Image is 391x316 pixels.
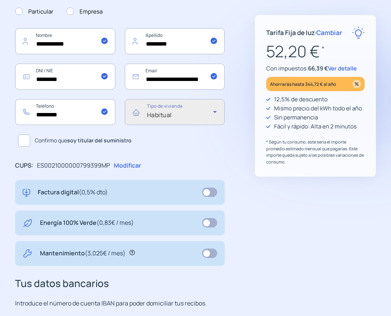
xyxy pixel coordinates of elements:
label: Empresa [66,7,103,16]
img: percentage_icon.svg [353,80,361,88]
img: tool.svg [23,249,32,258]
p: Introduce el número de cuenta IBAN para poder domiciliar tus recibos. [15,299,225,308]
p: Mantenimiento [40,249,126,258]
p: 12,5% de descuento [274,95,328,104]
span: (0,5% dto) [79,188,108,196]
span: Cambiar [316,28,342,37]
span: (0,83€ / mes) [97,218,134,227]
span: (3,025€ / mes) [85,249,126,257]
p: Sin permanencia [274,113,318,122]
p: Ahorrarás hasta 344,72 € al año [270,80,336,89]
p: ES0021000000799399MP [37,161,110,171]
p: Con impuestos: [266,64,365,73]
label: Particular [15,7,53,16]
span: Habitual [147,111,172,119]
p: CUPS: [15,161,33,171]
img: energy-green.svg [23,218,32,228]
span: Ver detalle [328,64,357,72]
p: Factura digital [38,188,108,197]
p: Fácil y rápido: Alta en 2 minutos [274,122,357,131]
img: rate-E.svg [352,26,365,39]
mat-label: Tipo de vivienda [147,103,182,110]
img: digital-invoice.svg [23,188,30,197]
p: 52,20 € [266,39,365,64]
p: Tarifa Fija de luz · [266,27,342,38]
span: 66,39 € [308,64,328,72]
h3: Tus datos bancarios [15,276,225,292]
span: Confirmo que [35,136,132,145]
b: soy titular del suministro [67,137,132,144]
p: Mismo precio del kWh todo el año [274,104,362,113]
p: * Según tu consumo, este sería el importe promedio estimado mensual que pagarías. Este importe qu... [266,139,365,165]
p: Energía 100% Verde [40,218,134,228]
p: Modificar [114,161,141,171]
